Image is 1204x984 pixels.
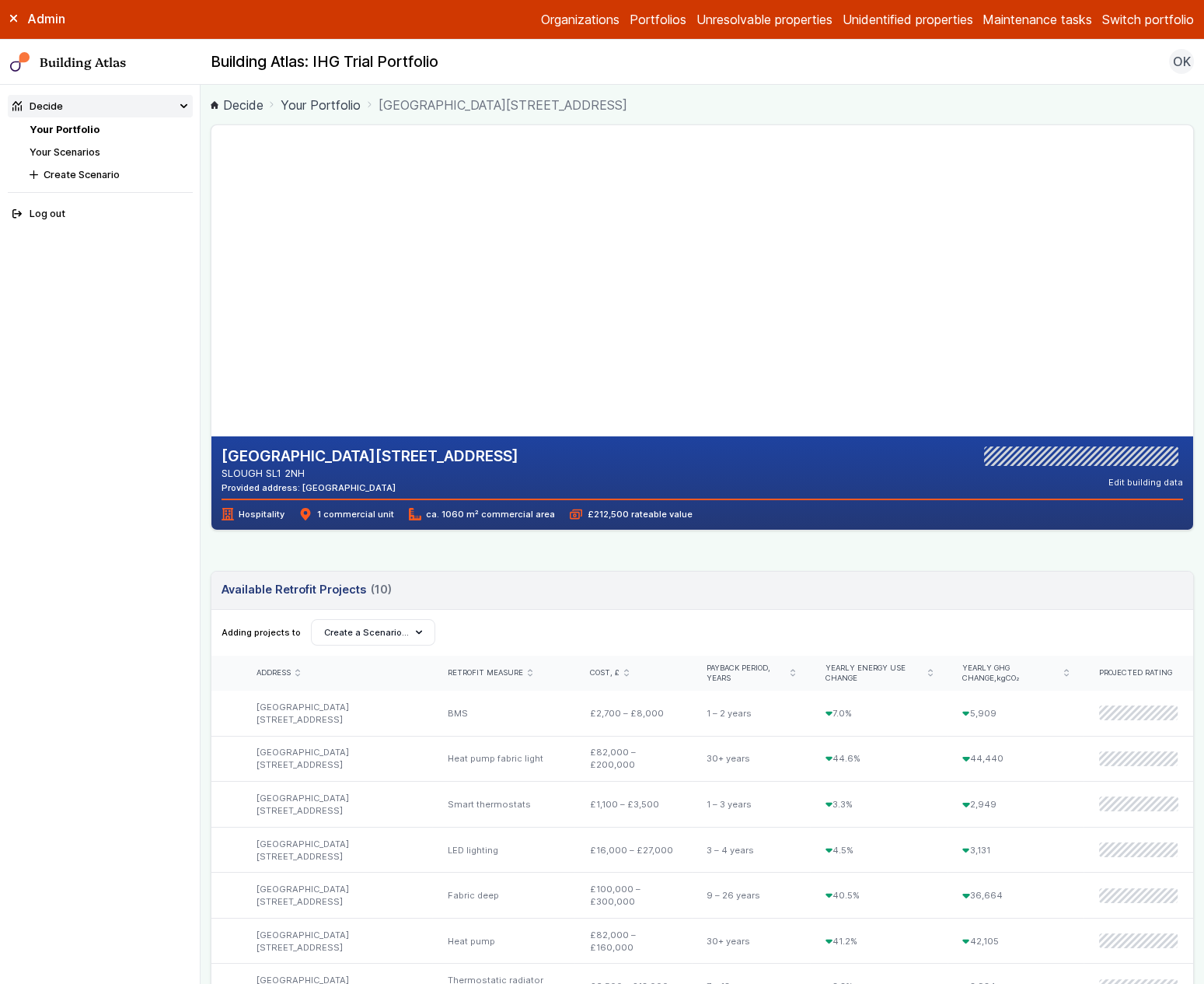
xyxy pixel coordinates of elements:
div: £100,000 – £300,000 [574,873,692,919]
a: Your Scenarios [30,146,100,158]
button: OK [1169,49,1194,74]
button: Log out [8,203,193,226]
div: 41.2% [810,918,947,964]
a: Organizations [541,10,619,29]
span: Payback period, years [707,664,785,684]
span: [GEOGRAPHIC_DATA][STREET_ADDRESS] [379,96,627,114]
div: 44,440 [947,736,1084,782]
div: [GEOGRAPHIC_DATA][STREET_ADDRESS] [241,918,432,964]
span: 1 commercial unit [299,508,393,520]
div: 3,131 [947,827,1084,873]
div: £2,700 – £8,000 [574,691,692,736]
div: 1 – 3 years [692,782,810,828]
span: Yearly energy use change [825,664,923,684]
div: 3.3% [810,782,947,828]
summary: Decide [8,95,193,117]
span: OK [1173,52,1191,71]
div: [GEOGRAPHIC_DATA][STREET_ADDRESS] [241,827,432,873]
div: 5,909 [947,691,1084,736]
div: [GEOGRAPHIC_DATA][STREET_ADDRESS] [241,782,432,828]
div: Decide [12,99,63,114]
a: Portfolios [630,10,686,29]
div: 36,664 [947,873,1084,919]
div: 1 – 2 years [692,691,810,736]
a: Maintenance tasks [982,10,1092,29]
div: 9 – 26 years [692,873,810,919]
span: ca. 1060 m² commercial area [409,508,555,520]
span: kgCO₂ [996,674,1019,682]
span: Cost, £ [590,668,619,678]
div: 30+ years [692,918,810,964]
div: 2,949 [947,782,1084,828]
div: 4.5% [810,827,947,873]
div: 30+ years [692,736,810,782]
img: main-0bbd2752.svg [10,52,30,72]
div: 44.6% [810,736,947,782]
div: £82,000 – £200,000 [574,736,692,782]
div: Fabric deep [432,873,574,919]
a: Your Portfolio [30,124,99,135]
div: LED lighting [432,827,574,873]
button: Create a Scenario… [311,619,436,646]
div: BMS [432,691,574,736]
div: 42,105 [947,918,1084,964]
button: Create Scenario [25,163,193,186]
span: Address [257,668,291,678]
a: Your Portfolio [281,96,361,114]
a: Decide [211,96,263,114]
div: 7.0% [810,691,947,736]
span: Hospitality [222,508,284,520]
div: Projected rating [1099,668,1178,678]
span: Retrofit measure [448,668,523,678]
span: Adding projects to [222,626,301,639]
div: Smart thermostats [432,782,574,828]
div: £1,100 – £3,500 [574,782,692,828]
div: £82,000 – £160,000 [574,918,692,964]
button: Edit building data [1108,476,1183,488]
div: 3 – 4 years [692,827,810,873]
span: £212,500 rateable value [570,508,692,520]
div: Heat pump [432,918,574,964]
address: SLOUGH SL1 2NH [222,466,518,481]
span: Yearly GHG change, [962,664,1059,684]
h2: [GEOGRAPHIC_DATA][STREET_ADDRESS] [222,446,518,467]
h3: Available Retrofit Projects [222,581,392,598]
div: Provided address: [GEOGRAPHIC_DATA] [222,481,518,494]
div: £16,000 – £27,000 [574,827,692,873]
div: [GEOGRAPHIC_DATA][STREET_ADDRESS] [241,736,432,782]
span: (10) [371,581,392,598]
div: Heat pump fabric light [432,736,574,782]
div: [GEOGRAPHIC_DATA][STREET_ADDRESS] [241,691,432,736]
a: Unidentified properties [843,10,973,29]
div: 40.5% [810,873,947,919]
a: Unresolvable properties [696,10,832,29]
button: Switch portfolio [1102,10,1194,29]
div: [GEOGRAPHIC_DATA][STREET_ADDRESS] [241,873,432,919]
h2: Building Atlas: IHG Trial Portfolio [211,52,438,72]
